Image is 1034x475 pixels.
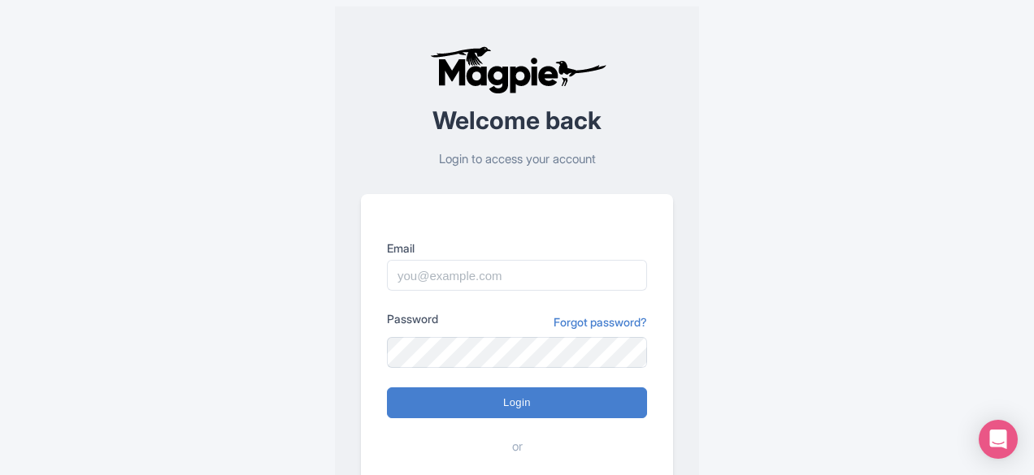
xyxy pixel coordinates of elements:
h2: Welcome back [361,107,673,134]
a: Forgot password? [554,313,647,330]
input: you@example.com [387,260,647,291]
div: Open Intercom Messenger [979,420,1018,459]
label: Password [387,310,438,327]
span: or [512,438,523,456]
p: Login to access your account [361,150,673,169]
img: logo-ab69f6fb50320c5b225c76a69d11143b.png [426,45,609,94]
input: Login [387,387,647,418]
label: Email [387,240,647,257]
